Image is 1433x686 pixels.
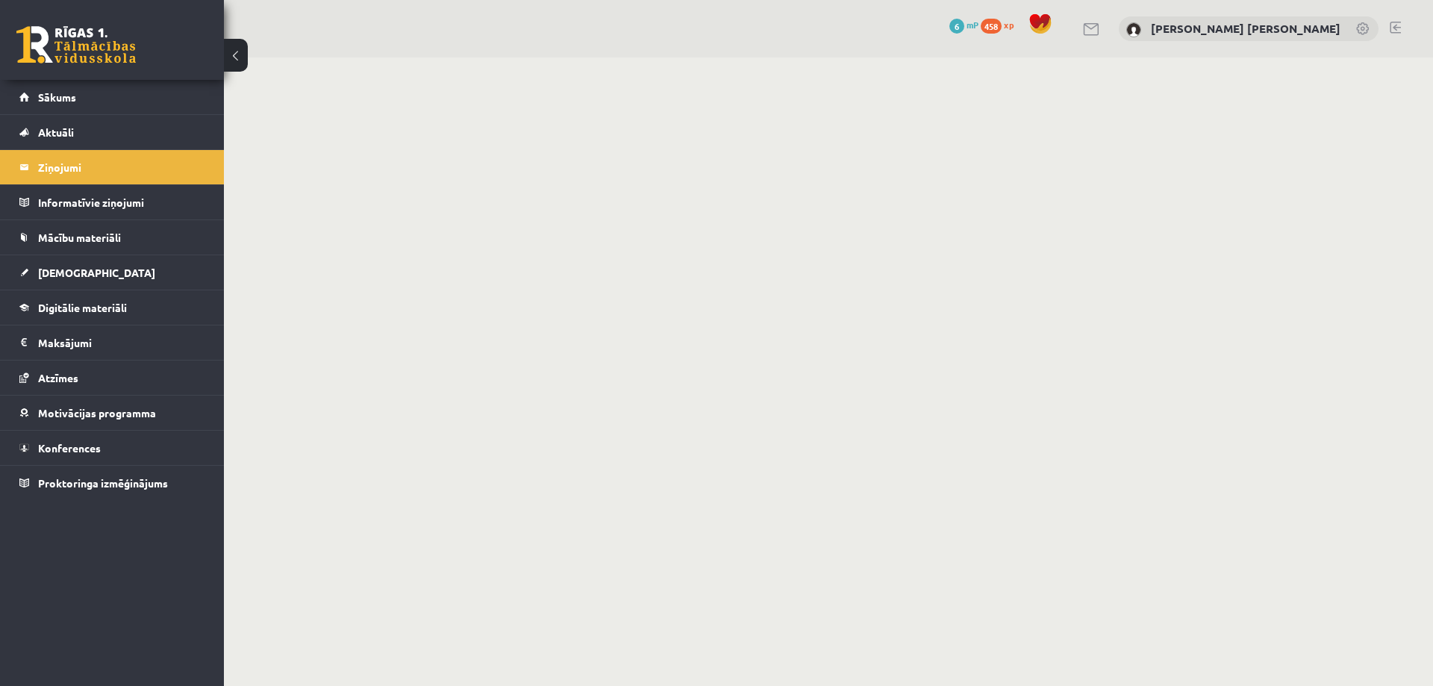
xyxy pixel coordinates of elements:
span: xp [1004,19,1014,31]
a: Maksājumi [19,325,205,360]
span: Motivācijas programma [38,406,156,420]
span: Digitālie materiāli [38,301,127,314]
legend: Ziņojumi [38,150,205,184]
span: 6 [949,19,964,34]
a: 6 mP [949,19,978,31]
span: [DEMOGRAPHIC_DATA] [38,266,155,279]
a: 458 xp [981,19,1021,31]
a: Konferences [19,431,205,465]
a: Ziņojumi [19,150,205,184]
img: Juris Eduards Pleikšnis [1126,22,1141,37]
span: Atzīmes [38,371,78,384]
span: mP [967,19,978,31]
span: Mācību materiāli [38,231,121,244]
span: Proktoringa izmēģinājums [38,476,168,490]
a: [PERSON_NAME] [PERSON_NAME] [1151,21,1340,36]
a: Digitālie materiāli [19,290,205,325]
a: Informatīvie ziņojumi [19,185,205,219]
legend: Maksājumi [38,325,205,360]
a: Motivācijas programma [19,396,205,430]
a: Proktoringa izmēģinājums [19,466,205,500]
a: Mācību materiāli [19,220,205,255]
span: Konferences [38,441,101,455]
a: Aktuāli [19,115,205,149]
legend: Informatīvie ziņojumi [38,185,205,219]
a: Rīgas 1. Tālmācības vidusskola [16,26,136,63]
span: Aktuāli [38,125,74,139]
a: [DEMOGRAPHIC_DATA] [19,255,205,290]
a: Atzīmes [19,361,205,395]
span: 458 [981,19,1002,34]
a: Sākums [19,80,205,114]
span: Sākums [38,90,76,104]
